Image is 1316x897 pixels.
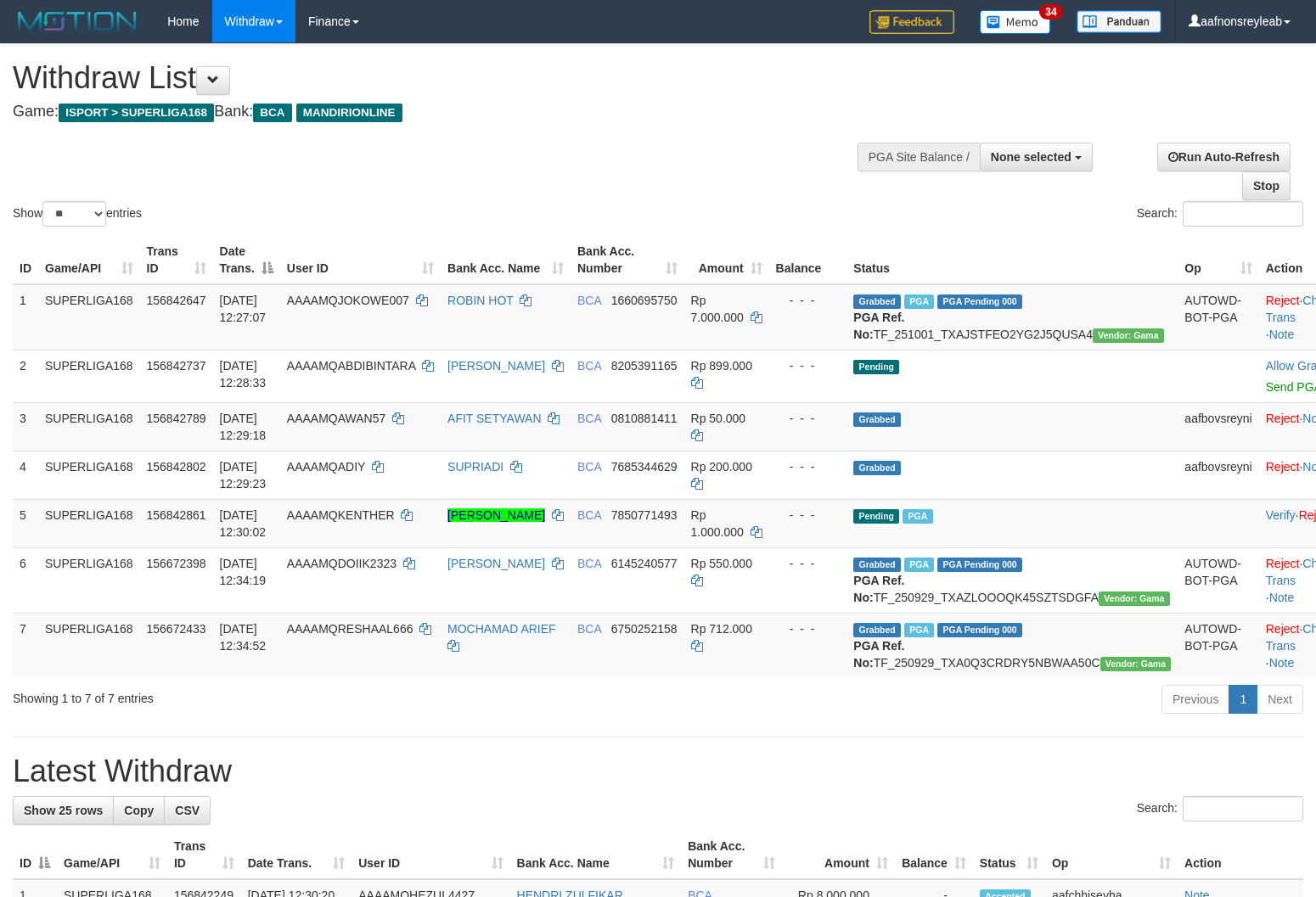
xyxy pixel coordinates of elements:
td: 7 [13,613,38,678]
span: 156842647 [147,294,206,307]
span: Copy 0810881411 to clipboard [611,412,678,425]
th: Amount: activate to sort column ascending [782,831,895,879]
span: Copy [124,804,154,817]
span: 156842802 [147,460,206,474]
span: Grabbed [853,558,901,572]
span: Rp 200.000 [691,460,752,474]
td: 3 [13,402,38,451]
td: SUPERLIGA168 [38,499,140,547]
input: Search: [1183,796,1303,821]
a: Stop [1242,171,1291,200]
span: Grabbed [853,623,901,637]
span: BCA [577,294,601,307]
td: SUPERLIGA168 [38,451,140,499]
label: Show entries [13,201,142,227]
div: - - - [776,620,841,637]
span: Copy 7850771493 to clipboard [611,508,678,522]
span: AAAAMQAWAN57 [287,412,385,425]
span: AAAAMQKENTHER [287,508,395,522]
th: User ID: activate to sort column ascending [280,236,441,284]
a: Reject [1266,294,1300,307]
img: Feedback.jpg [869,10,954,34]
a: [PERSON_NAME] [447,359,545,373]
span: MANDIRIONLINE [296,104,402,122]
b: PGA Ref. No: [853,639,904,670]
b: PGA Ref. No: [853,574,904,604]
span: Marked by aafchhiseyha [903,509,932,524]
a: Reject [1266,412,1300,425]
a: Previous [1161,685,1229,714]
td: SUPERLIGA168 [38,284,140,350]
span: AAAAMQRESHAAL666 [287,622,413,636]
div: - - - [776,507,841,524]
span: PGA Pending [937,623,1022,637]
a: Note [1269,328,1295,341]
td: AUTOWD-BOT-PGA [1178,613,1258,678]
span: Rp 50.000 [691,412,746,425]
th: ID: activate to sort column descending [13,831,57,879]
span: None selected [991,150,1071,164]
div: - - - [776,292,841,309]
span: AAAAMQABDIBINTARA [287,359,415,373]
th: Amount: activate to sort column ascending [684,236,769,284]
td: 6 [13,547,38,613]
b: PGA Ref. No: [853,311,904,341]
th: Game/API: activate to sort column ascending [38,236,140,284]
span: Marked by aafsoycanthlai [904,623,934,637]
span: Rp 899.000 [691,359,752,373]
th: Status [846,236,1178,284]
span: BCA [577,359,601,373]
td: AUTOWD-BOT-PGA [1178,547,1258,613]
span: AAAAMQADIY [287,460,365,474]
span: [DATE] 12:28:33 [220,359,267,390]
span: PGA Pending [937,294,1022,309]
span: [DATE] 12:30:02 [220,508,267,539]
a: AFIT SETYAWAN [447,412,541,425]
span: 156842737 [147,359,206,373]
div: - - - [776,458,841,475]
span: Marked by aafsoycanthlai [904,558,934,572]
span: Grabbed [853,294,901,309]
td: TF_250929_TXAZLOOOQK45SZTSDGFA [846,547,1178,613]
th: Op: activate to sort column ascending [1178,236,1258,284]
span: PGA Pending [937,558,1022,572]
span: BCA [577,460,601,474]
a: ROBIN HOT [447,294,514,307]
span: BCA [577,557,601,570]
td: TF_251001_TXAJSTFEO2YG2J5QUSA4 [846,284,1178,350]
a: Copy [113,796,165,825]
a: Run Auto-Refresh [1157,143,1291,171]
th: User ID: activate to sort column ascending [351,831,509,879]
th: Bank Acc. Name: activate to sort column ascending [510,831,682,879]
span: Vendor URL: https://trx31.1velocity.biz [1093,328,1164,343]
span: 156842789 [147,412,206,425]
th: Bank Acc. Name: activate to sort column ascending [441,236,571,284]
th: Trans ID: activate to sort column ascending [140,236,213,284]
td: 1 [13,284,38,350]
button: None selected [980,143,1093,171]
span: ISPORT > SUPERLIGA168 [59,104,214,122]
span: Pending [853,360,899,374]
td: 5 [13,499,38,547]
a: MOCHAMAD ARIEF [447,622,556,636]
span: Copy 1660695750 to clipboard [611,294,678,307]
span: 156672398 [147,557,206,570]
span: [DATE] 12:29:23 [220,460,267,491]
th: Status: activate to sort column ascending [973,831,1045,879]
span: Vendor URL: https://trx31.1velocity.biz [1099,591,1170,606]
a: Reject [1266,557,1300,570]
span: Marked by aafsoycanthlai [904,294,934,309]
a: Reject [1266,460,1300,474]
span: BCA [577,622,601,636]
span: BCA [253,104,291,122]
th: Balance [769,236,847,284]
span: Copy 8205391165 to clipboard [611,359,678,373]
span: Rp 1.000.000 [691,508,744,539]
div: - - - [776,357,841,374]
span: AAAAMQDOIIK2323 [287,557,396,570]
span: Rp 550.000 [691,557,752,570]
th: ID [13,236,38,284]
a: Note [1269,656,1295,670]
select: Showentries [42,201,106,227]
td: aafbovsreyni [1178,451,1258,499]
